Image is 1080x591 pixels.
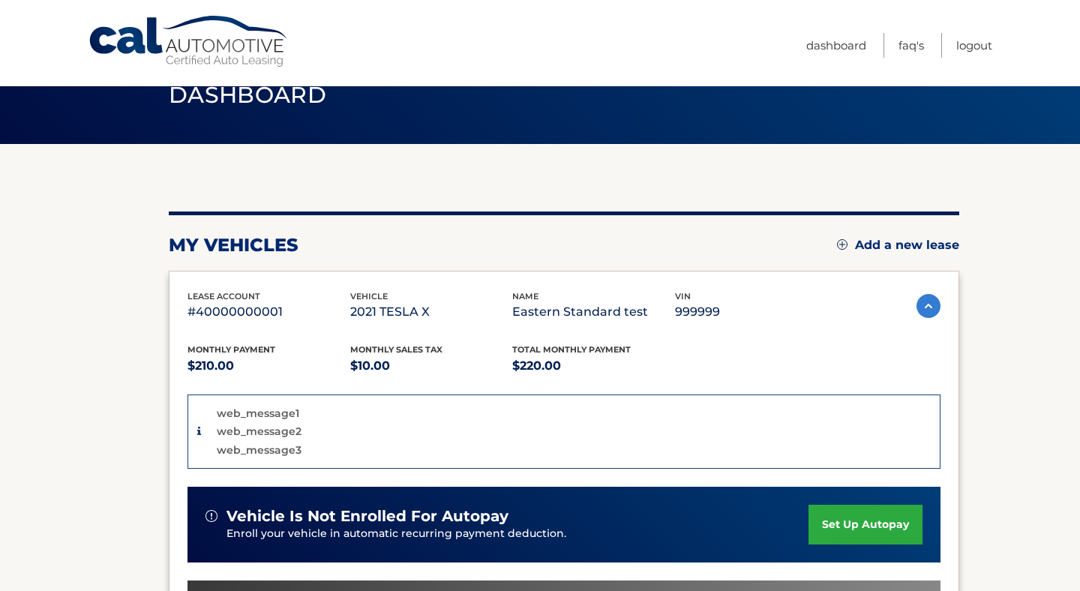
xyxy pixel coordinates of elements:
p: web_message1 [217,406,299,420]
p: Enroll your vehicle in automatic recurring payment deduction. [226,526,808,542]
p: $210.00 [187,355,350,376]
p: web_message3 [217,443,301,457]
img: accordion-active.svg [916,294,940,318]
span: Total Monthly Payment [512,344,631,355]
a: set up autopay [808,505,922,544]
p: $220.00 [512,355,675,376]
span: vehicle is not enrolled for autopay [226,507,508,526]
p: $10.00 [350,355,513,376]
p: web_message2 [217,424,301,438]
p: 999999 [675,301,838,322]
a: Add a new lease [837,238,959,253]
span: Dashboard [169,81,326,109]
a: Logout [956,33,992,58]
span: vin [675,291,691,301]
span: Monthly sales Tax [350,344,442,355]
h2: my vehicles [169,234,298,256]
p: #40000000001 [187,301,350,322]
a: FAQ's [898,33,924,58]
a: Cal Automotive [88,15,290,68]
a: Dashboard [806,33,866,58]
img: add.svg [837,239,847,250]
span: lease account [187,291,260,301]
img: alert-white.svg [205,510,217,522]
p: Eastern Standard test [512,301,675,322]
span: vehicle [350,291,388,301]
p: 2021 TESLA X [350,301,513,322]
span: Monthly Payment [187,344,275,355]
span: name [512,291,538,301]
